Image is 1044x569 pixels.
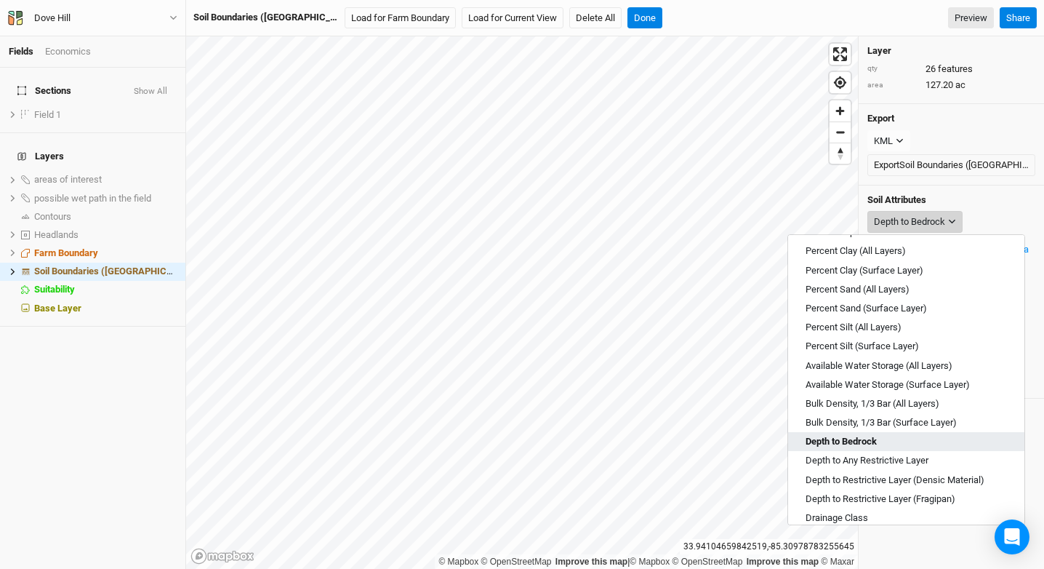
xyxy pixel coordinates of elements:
span: Base Layer [34,303,81,314]
button: Load for Current View [462,7,563,29]
a: OpenStreetMap [672,557,743,567]
span: Zoom out [830,122,851,143]
button: Reset bearing to north [830,143,851,164]
div: 26 [867,63,1035,76]
a: OpenStreetMap [481,557,552,567]
a: Mapbox [438,557,478,567]
button: Find my location [830,72,851,93]
button: Load for Farm Boundary [345,7,456,29]
button: Share [1000,7,1037,29]
span: Percent Silt (All Layers) [806,321,902,334]
h4: Soil Attributes [867,194,1035,206]
a: Maxar [821,557,854,567]
a: Improve this map [555,557,627,567]
button: Dove Hill [7,10,178,26]
span: Contours [34,211,71,222]
span: Soil Boundaries ([GEOGRAPHIC_DATA]) [34,266,201,276]
span: Percent Silt (Surface Layer) [806,340,919,353]
span: Field 1 [34,109,61,120]
a: Mapbox [630,557,670,567]
button: Done [627,7,662,29]
span: features [938,63,973,76]
button: Zoom out [830,122,851,143]
button: Delete All [569,7,622,29]
div: Base Layer [34,303,177,314]
div: Headlands [34,229,177,241]
span: Headlands [34,229,79,240]
a: Fields [9,46,33,57]
span: possible wet path in the field [34,193,151,204]
span: Drainage Class [806,512,868,525]
div: 127.20 [867,79,1035,92]
span: Percent Sand (All Layers) [806,283,910,296]
div: Field 1 [34,109,177,121]
div: Soil Boundaries (US) [34,266,177,277]
div: Suitability [34,284,177,295]
span: Sections [17,85,71,97]
h4: Export [867,113,1035,124]
span: Available Water Storage (Surface Layer) [806,378,970,391]
canvas: Map [186,36,858,569]
span: Suitability [34,284,75,295]
div: areas of interest [34,174,177,186]
span: Depth to Any Restrictive Layer [806,454,928,467]
div: Dove Hill [34,11,71,25]
div: Contours [34,211,177,223]
button: KML [867,130,910,152]
div: 33.94104659842519 , -85.30978783255645 [680,539,858,554]
h4: Layers [9,142,177,171]
div: | [438,554,854,569]
button: Zoom in [830,100,851,122]
button: Enter fullscreen [830,44,851,65]
span: Percent Clay (All Layers) [806,244,906,258]
button: Depth to Bedrock [867,211,963,233]
span: Available Water Storage (All Layers) [806,359,952,373]
span: Bulk Density, 1/3 Bar (All Layers) [806,397,939,410]
div: Depth to Bedrock [874,215,945,229]
button: Show All [133,87,168,97]
span: Depth to Restrictive Layer (Densic Material) [806,474,984,487]
a: Mapbox logo [190,548,254,565]
span: Percent Clay (Surface Layer) [806,264,923,277]
div: Soil Boundaries (US) [193,11,339,24]
div: (cm) [859,186,1044,399]
a: Improve this map [747,557,819,567]
div: Open Intercom Messenger [995,520,1029,554]
div: Farm Boundary [34,247,177,259]
div: area [867,80,918,91]
span: Percent Sand (Surface Layer) [806,302,927,315]
div: Economics [45,45,91,58]
div: possible wet path in the field [34,193,177,204]
span: Depth to Bedrock [806,435,877,448]
span: Bulk Density, 1/3 Bar (Surface Layer) [806,416,957,429]
span: areas of interest [34,174,102,185]
span: ac [955,79,965,92]
div: qty [867,63,918,74]
div: KML [874,134,893,148]
h4: Layer [867,45,1035,57]
span: Farm Boundary [34,247,98,258]
a: Preview [948,7,994,29]
button: ExportSoil Boundaries ([GEOGRAPHIC_DATA]) [867,154,1035,176]
span: Depth to Restrictive Layer (Fragipan) [806,493,955,506]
